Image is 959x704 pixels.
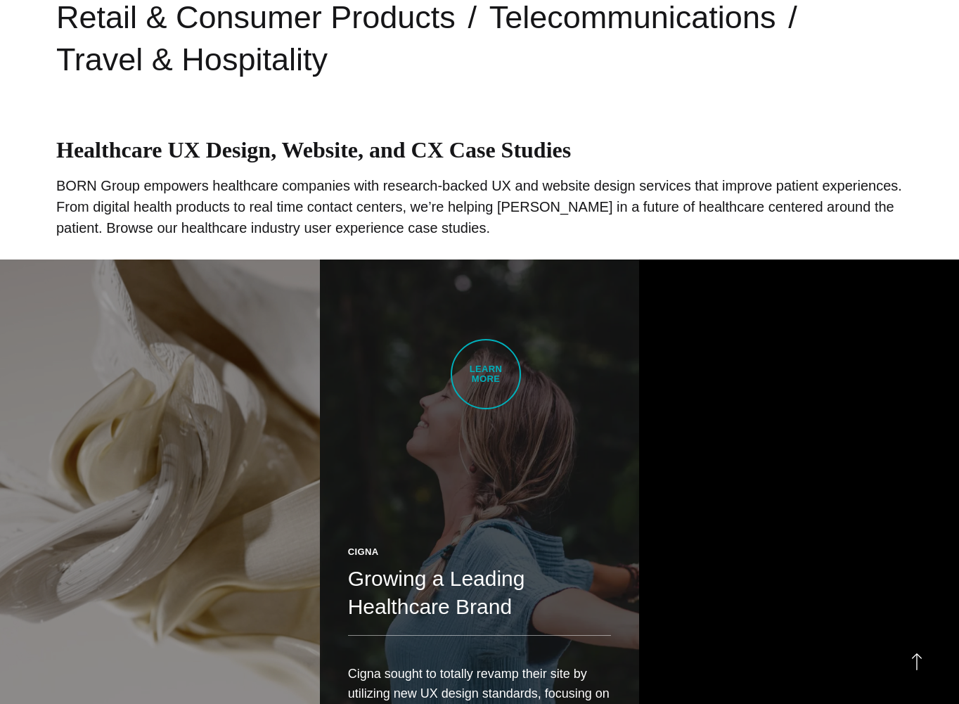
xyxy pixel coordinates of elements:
a: Travel & Hospitality [56,41,328,77]
h2: Growing a Leading Healthcare Brand [348,565,612,621]
h1: Healthcare UX Design, Website, and CX Case Studies [56,137,903,163]
div: Cigna [348,545,612,559]
p: BORN Group empowers healthcare companies with research-backed UX and website design services that... [56,175,903,238]
button: Back to Top [903,648,931,676]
